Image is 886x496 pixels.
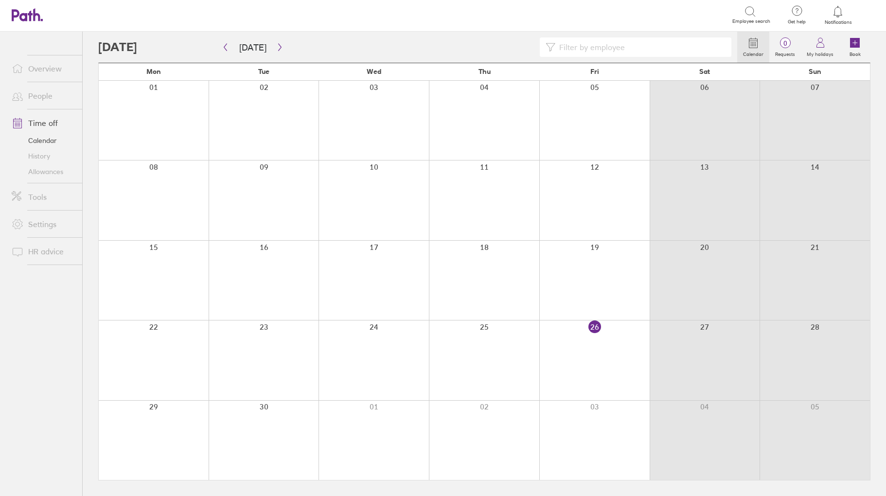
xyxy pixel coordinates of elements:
label: My holidays [801,49,839,57]
a: Book [839,32,870,63]
a: Time off [4,113,82,133]
a: Tools [4,187,82,207]
a: Calendar [4,133,82,148]
span: Employee search [732,18,770,24]
a: Notifications [822,5,854,25]
input: Filter by employee [555,38,726,56]
button: [DATE] [231,39,274,55]
span: Thu [478,68,491,75]
a: Settings [4,214,82,234]
label: Requests [769,49,801,57]
label: Book [844,49,867,57]
a: 0Requests [769,32,801,63]
a: History [4,148,82,164]
span: Mon [146,68,161,75]
a: People [4,86,82,106]
span: 0 [769,39,801,47]
span: Notifications [822,19,854,25]
span: Get help [781,19,813,25]
a: Allowances [4,164,82,179]
a: HR advice [4,242,82,261]
div: Search [109,10,134,19]
label: Calendar [737,49,769,57]
span: Tue [258,68,269,75]
a: Calendar [737,32,769,63]
a: Overview [4,59,82,78]
span: Sun [809,68,821,75]
span: Fri [590,68,599,75]
span: Wed [367,68,381,75]
a: My holidays [801,32,839,63]
span: Sat [699,68,710,75]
